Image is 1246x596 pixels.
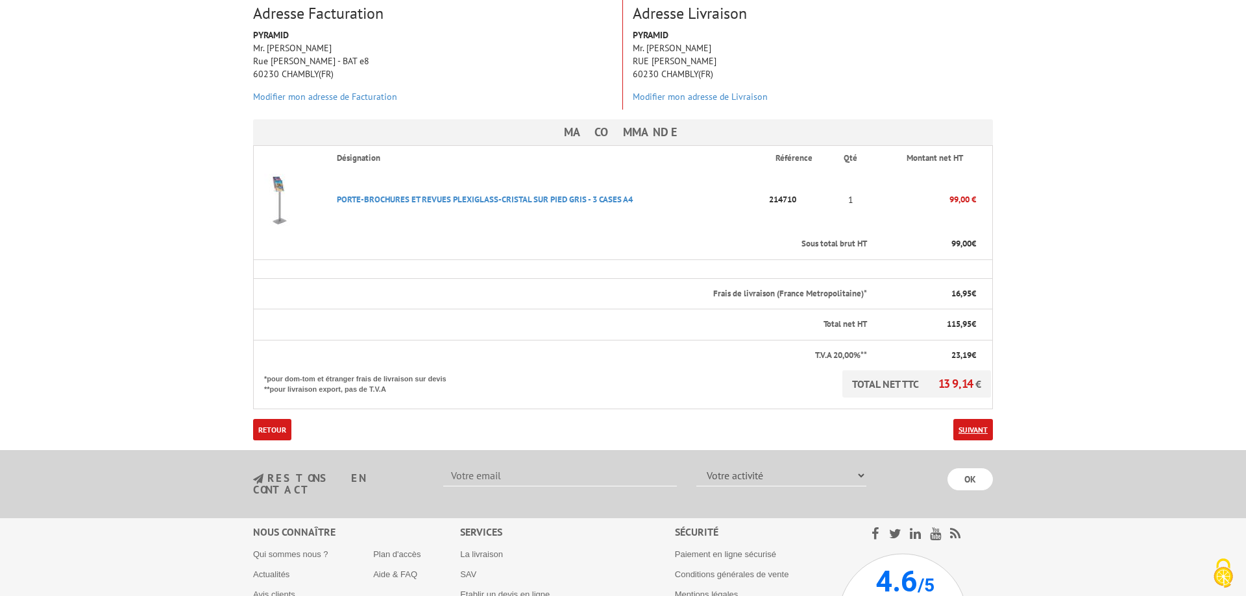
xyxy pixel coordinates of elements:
p: T.V.A 20,00%** [264,350,867,362]
h3: Ma commande [253,119,993,145]
div: Services [460,525,675,540]
th: Référence [765,146,833,171]
input: Votre email [443,464,677,486]
strong: PYRAMID [633,29,668,41]
input: OK [947,468,993,490]
img: newsletter.jpg [253,473,263,484]
p: € [879,288,976,300]
button: Cookies (fenêtre modale) [1201,552,1246,596]
th: Frais de livraison (France Metropolitaine)* [254,278,869,309]
a: Modifier mon adresse de Livraison [633,91,768,102]
th: Désignation [326,146,764,171]
a: Plan d'accès [373,549,421,559]
span: 115,95 [947,318,971,329]
img: Cookies (fenêtre modale) [1207,557,1240,590]
a: Qui sommes nous ? [253,549,328,559]
div: Mr. [PERSON_NAME] RUE [PERSON_NAME] 60230 CHAMBLY(FR) [623,29,1003,110]
td: 1 [833,171,869,229]
h3: restons en contact [253,473,424,495]
div: Sécurité [675,525,838,540]
span: 23,19 [951,350,971,361]
div: Nous connaître [253,525,460,540]
a: La livraison [460,549,503,559]
span: 99,00 [951,238,971,249]
a: Retour [253,419,291,440]
a: Suivant [953,419,993,440]
p: 214710 [765,188,833,211]
p: € [879,350,976,362]
h3: Adresse Livraison [633,5,993,22]
a: Modifier mon adresse de Facturation [253,91,397,102]
a: PORTE-BROCHURES ET REVUES PLEXIGLASS-CRISTAL SUR PIED GRIS - 3 CASES A4 [337,194,633,205]
p: TOTAL NET TTC € [842,370,991,398]
th: Sous total brut HT [254,229,869,259]
a: Conditions générales de vente [675,569,789,579]
p: Montant net HT [879,152,991,165]
a: Aide & FAQ [373,569,417,579]
p: 99,00 € [868,188,976,211]
img: PORTE-BROCHURES ET REVUES PLEXIGLASS-CRISTAL SUR PIED GRIS - 3 CASES A4 [254,174,306,226]
a: SAV [460,569,476,579]
div: Mr. [PERSON_NAME] Rue [PERSON_NAME] - BAT e8 60230 CHAMBLY(FR) [243,29,622,110]
th: Total net HT [254,309,869,340]
span: 139,14 [938,376,975,391]
p: € [879,318,976,331]
span: 16,95 [951,288,971,299]
strong: PYRAMID [253,29,289,41]
a: Actualités [253,569,289,579]
p: € [879,238,976,250]
th: Qté [833,146,869,171]
p: *pour dom-tom et étranger frais de livraison sur devis **pour livraison export, pas de T.V.A [264,370,459,394]
h3: Adresse Facturation [253,5,613,22]
a: Paiement en ligne sécurisé [675,549,776,559]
